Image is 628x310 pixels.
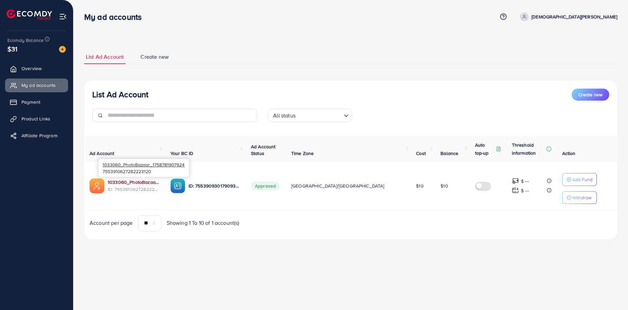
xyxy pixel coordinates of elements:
p: $ --- [521,177,529,185]
img: logo [7,9,52,20]
span: Time Zone [291,150,314,157]
span: $31 [7,44,17,54]
span: Showing 1 To 10 of 1 account(s) [167,219,240,227]
span: Payment [21,99,40,105]
span: Approved [251,182,280,190]
span: All status [272,111,297,120]
span: $10 [440,183,448,189]
a: [DEMOGRAPHIC_DATA][PERSON_NAME] [517,12,617,21]
p: [DEMOGRAPHIC_DATA][PERSON_NAME] [531,13,617,21]
iframe: Chat [599,280,623,305]
p: Auto top-up [475,141,494,157]
span: [GEOGRAPHIC_DATA]/[GEOGRAPHIC_DATA] [291,183,384,189]
span: Account per page [90,219,133,227]
button: Add Fund [562,173,597,186]
button: Create new [572,89,609,101]
div: 7553910627282223120 [99,159,189,177]
span: Balance [440,150,458,157]
a: Affiliate Program [5,129,68,142]
a: Product Links [5,112,68,125]
span: Action [562,150,576,157]
h3: My ad accounts [84,12,147,22]
span: $10 [416,183,423,189]
input: Search for option [298,109,341,120]
div: Search for option [268,109,352,122]
span: Overview [21,65,42,72]
p: Add Fund [572,175,592,184]
img: image [59,46,66,53]
a: My ad accounts [5,79,68,92]
img: menu [59,13,67,20]
span: Cost [416,150,426,157]
img: ic-ads-acc.e4c84228.svg [90,178,104,193]
button: Withdraw [562,191,597,204]
img: ic-ba-acc.ded83a64.svg [170,178,185,193]
span: 1033060_PhotoBazaar_1758781907924 [103,161,185,168]
img: top-up amount [512,177,519,185]
a: Payment [5,95,68,109]
span: Create new [141,53,169,61]
span: Ad Account Status [251,143,276,157]
span: Affiliate Program [21,132,57,139]
span: List Ad Account [86,53,124,61]
p: $ --- [521,187,529,195]
span: ID: 7553910627282223120 [108,186,160,193]
p: Threshold information [512,141,545,157]
span: Ad Account [90,150,114,157]
a: 1033060_PhotoBazaar_1758781907924 [108,179,160,186]
img: top-up amount [512,187,519,194]
span: Your BC ID [170,150,194,157]
span: Create new [578,91,603,98]
p: Withdraw [572,194,591,202]
span: My ad accounts [21,82,56,89]
p: ID: 7553909301790933008 [189,182,241,190]
span: Ecomdy Balance [7,37,44,44]
span: Product Links [21,115,50,122]
h3: List Ad Account [92,90,148,99]
a: Overview [5,62,68,75]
